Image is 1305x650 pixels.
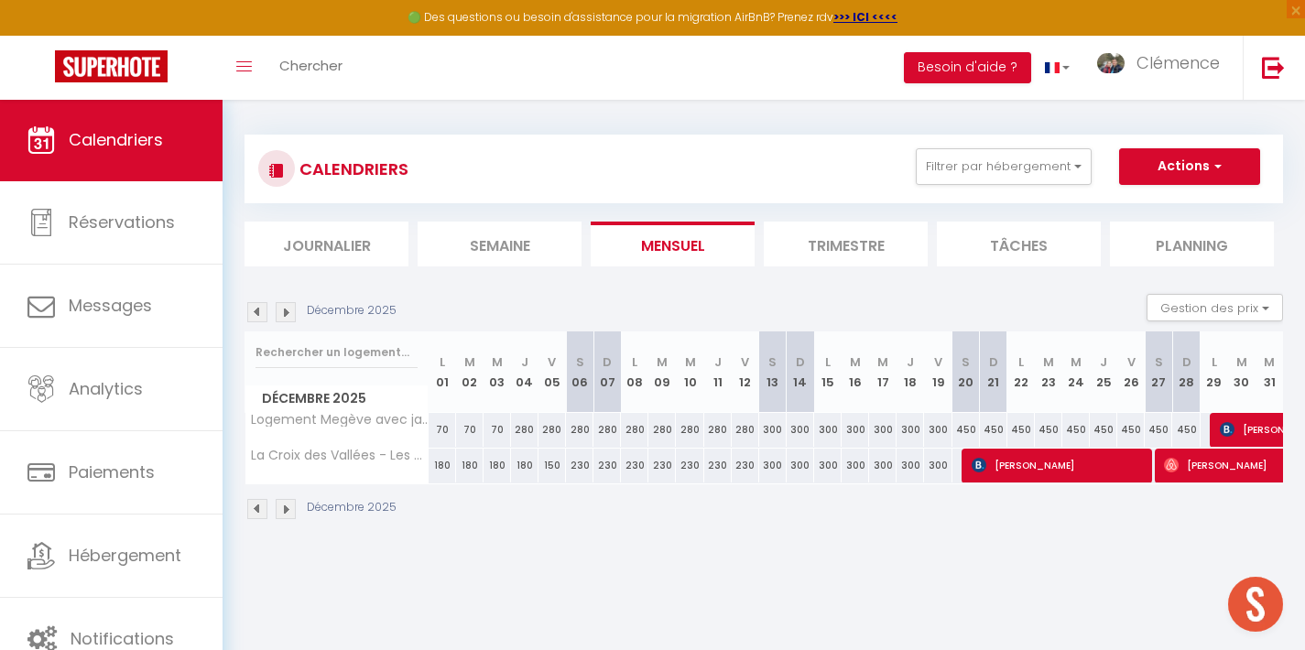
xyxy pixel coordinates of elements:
[869,331,897,413] th: 17
[704,449,732,482] div: 230
[1127,353,1136,371] abbr: V
[732,331,759,413] th: 12
[1083,36,1243,100] a: ... Clémence
[418,222,582,266] li: Semaine
[924,413,952,447] div: 300
[924,331,952,413] th: 19
[591,222,755,266] li: Mensuel
[456,449,484,482] div: 180
[937,222,1101,266] li: Tâches
[1018,353,1024,371] abbr: L
[676,449,703,482] div: 230
[548,353,556,371] abbr: V
[1262,56,1285,79] img: logout
[676,331,703,413] th: 10
[69,294,152,317] span: Messages
[1228,577,1283,632] div: Ouvrir le chat
[657,353,668,371] abbr: M
[768,353,777,371] abbr: S
[704,413,732,447] div: 280
[593,413,621,447] div: 280
[980,413,1007,447] div: 450
[972,448,1146,482] span: [PERSON_NAME]
[1100,353,1107,371] abbr: J
[1172,413,1200,447] div: 450
[1007,331,1035,413] th: 22
[484,413,511,447] div: 70
[897,413,924,447] div: 300
[621,449,648,482] div: 230
[484,449,511,482] div: 180
[1172,331,1200,413] th: 28
[704,331,732,413] th: 11
[850,353,861,371] abbr: M
[1035,413,1062,447] div: 450
[71,627,174,650] span: Notifications
[1119,148,1260,185] button: Actions
[1212,353,1217,371] abbr: L
[952,413,980,447] div: 450
[632,353,637,371] abbr: L
[1256,331,1283,413] th: 31
[1145,331,1172,413] th: 27
[764,222,928,266] li: Trimestre
[814,413,842,447] div: 300
[279,56,343,75] span: Chercher
[566,449,593,482] div: 230
[1117,331,1145,413] th: 26
[511,331,538,413] th: 04
[1264,353,1275,371] abbr: M
[1236,353,1247,371] abbr: M
[248,413,431,427] span: Logement Megève avec jardin
[1062,413,1090,447] div: 450
[538,413,566,447] div: 280
[307,499,397,516] p: Décembre 2025
[603,353,612,371] abbr: D
[648,331,676,413] th: 09
[69,544,181,567] span: Hébergement
[1145,413,1172,447] div: 450
[1228,331,1256,413] th: 30
[714,353,722,371] abbr: J
[741,353,749,371] abbr: V
[440,353,445,371] abbr: L
[897,449,924,482] div: 300
[55,50,168,82] img: Super Booking
[69,211,175,233] span: Réservations
[842,449,869,482] div: 300
[759,413,787,447] div: 300
[732,449,759,482] div: 230
[1090,413,1117,447] div: 450
[1097,53,1125,74] img: ...
[1090,331,1117,413] th: 25
[1182,353,1191,371] abbr: D
[566,331,593,413] th: 06
[484,331,511,413] th: 03
[429,331,456,413] th: 01
[1201,331,1228,413] th: 29
[593,449,621,482] div: 230
[897,331,924,413] th: 18
[1062,331,1090,413] th: 24
[1007,413,1035,447] div: 450
[842,413,869,447] div: 300
[521,353,528,371] abbr: J
[869,449,897,482] div: 300
[787,449,814,482] div: 300
[69,377,143,400] span: Analytics
[814,331,842,413] th: 15
[759,331,787,413] th: 13
[621,331,648,413] th: 08
[989,353,998,371] abbr: D
[69,128,163,151] span: Calendriers
[814,449,842,482] div: 300
[685,353,696,371] abbr: M
[869,413,897,447] div: 300
[759,449,787,482] div: 300
[492,353,503,371] abbr: M
[429,413,456,447] div: 70
[877,353,888,371] abbr: M
[456,413,484,447] div: 70
[266,36,356,100] a: Chercher
[924,449,952,482] div: 300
